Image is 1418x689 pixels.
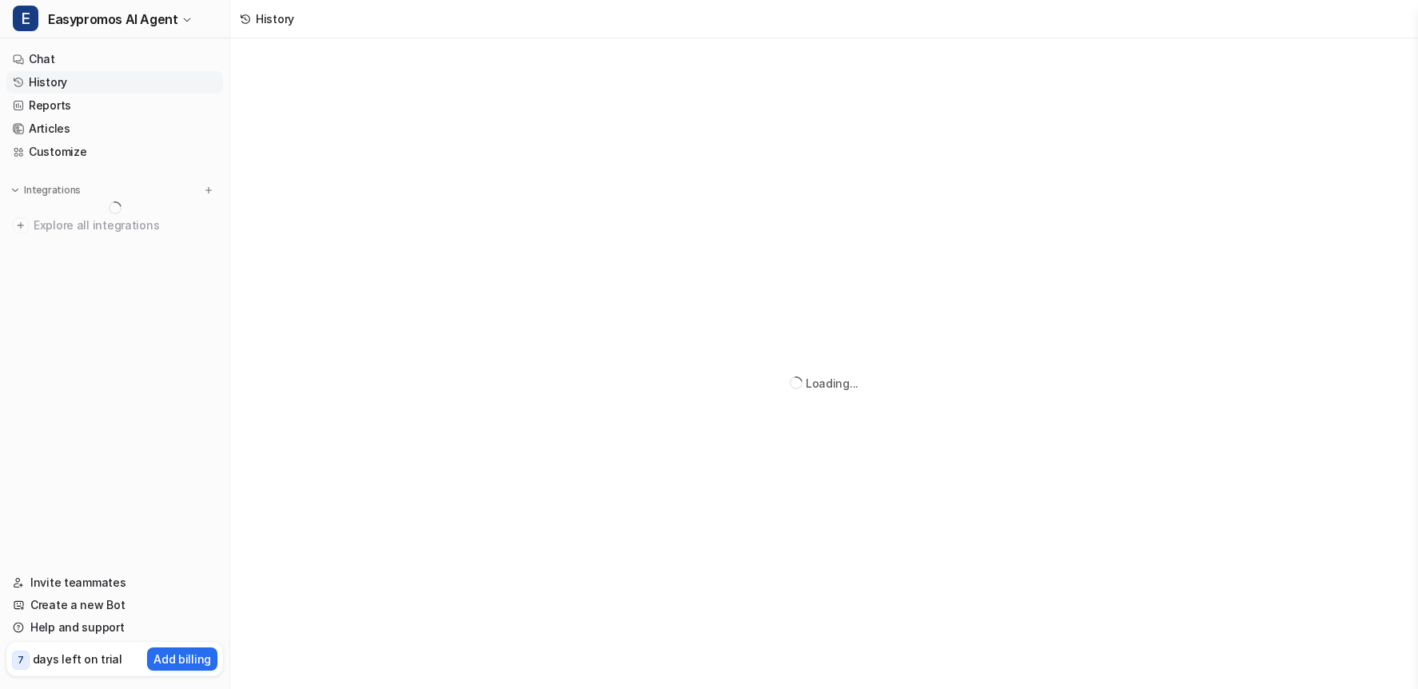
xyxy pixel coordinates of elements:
[6,94,223,117] a: Reports
[6,214,223,237] a: Explore all integrations
[6,616,223,639] a: Help and support
[6,71,223,94] a: History
[6,182,86,198] button: Integrations
[48,8,177,30] span: Easypromos AI Agent
[147,647,217,671] button: Add billing
[6,48,223,70] a: Chat
[256,10,294,27] div: History
[153,651,211,667] p: Add billing
[34,213,217,238] span: Explore all integrations
[6,141,223,163] a: Customize
[24,184,81,197] p: Integrations
[13,6,38,31] span: E
[203,185,214,196] img: menu_add.svg
[13,217,29,233] img: explore all integrations
[806,375,858,392] div: Loading...
[6,117,223,140] a: Articles
[18,653,24,667] p: 7
[6,594,223,616] a: Create a new Bot
[6,572,223,594] a: Invite teammates
[10,185,21,196] img: expand menu
[33,651,122,667] p: days left on trial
